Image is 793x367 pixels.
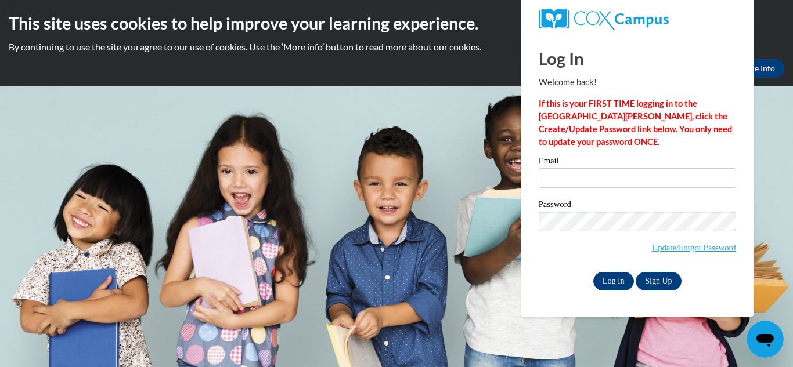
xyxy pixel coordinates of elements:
h2: This site uses cookies to help improve your learning experience. [9,12,784,35]
iframe: Button to launch messaging window [747,321,784,358]
a: More Info [730,59,784,78]
a: Update/Forgot Password [652,243,736,252]
label: Password [539,200,736,212]
strong: If this is your FIRST TIME logging in to the [GEOGRAPHIC_DATA][PERSON_NAME], click the Create/Upd... [539,99,732,147]
label: Email [539,157,736,168]
input: Log In [593,272,634,290]
a: Sign Up [636,272,681,290]
h1: Log In [539,46,736,70]
p: Welcome back! [539,76,736,89]
img: COX Campus [539,9,669,30]
a: COX Campus [539,9,736,30]
p: By continuing to use the site you agree to our use of cookies. Use the ‘More info’ button to read... [9,41,784,53]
